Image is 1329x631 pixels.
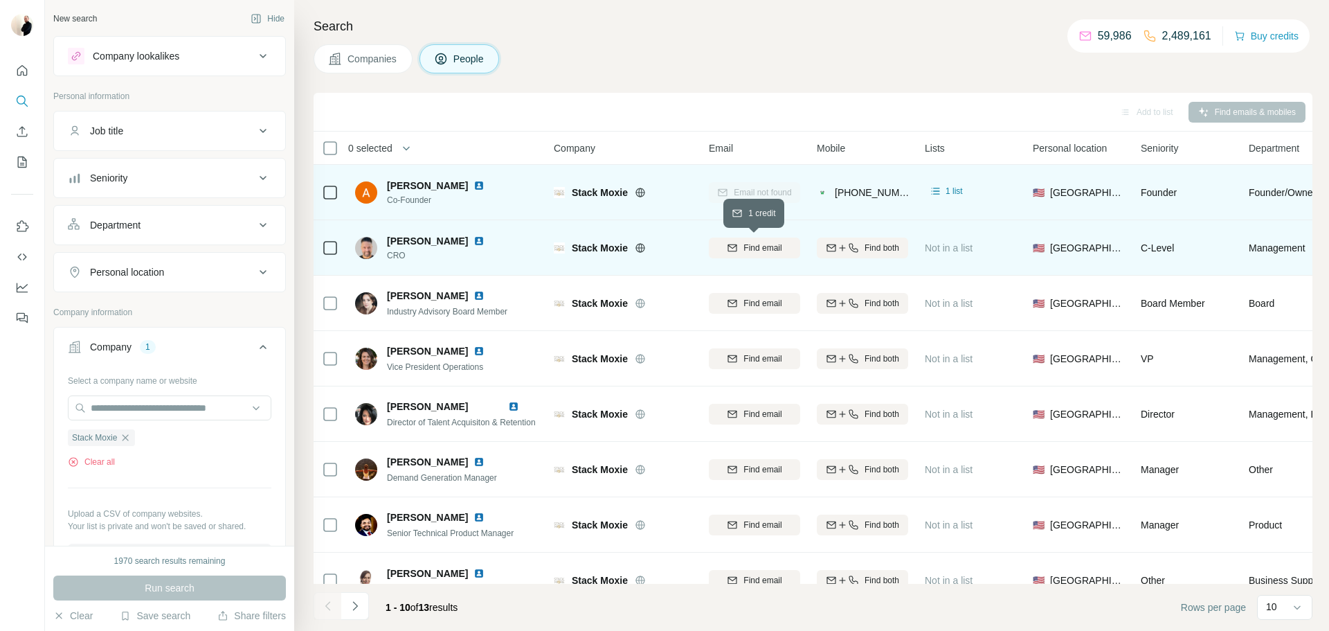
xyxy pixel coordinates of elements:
span: Stack Moxie [572,241,628,255]
span: Business Support [1249,574,1325,587]
span: Manager [1141,519,1179,531]
span: Find both [865,242,899,254]
div: Company lookalikes [93,49,179,63]
span: Company [554,141,595,155]
button: Buy credits [1234,26,1299,46]
img: Logo of Stack Moxie [554,242,565,254]
span: Director of Talent Acquisiton & Retention [387,418,536,427]
button: Feedback [11,305,33,330]
p: Personal information [53,90,286,103]
button: Upload a list of companies [68,544,271,569]
p: Company information [53,306,286,319]
span: Stack Moxie [572,186,628,199]
span: Personal location [1033,141,1107,155]
span: 🇺🇸 [1033,296,1045,310]
span: 1 list [946,185,963,197]
span: Director [1141,409,1175,420]
div: Job title [90,124,123,138]
span: Stack Moxie [572,407,628,421]
button: Use Surfe on LinkedIn [11,214,33,239]
img: LinkedIn logo [473,568,485,579]
span: Find email [743,519,781,531]
span: [GEOGRAPHIC_DATA] [1050,186,1124,199]
img: Avatar [355,403,377,425]
button: Quick start [11,58,33,83]
span: 🇺🇸 [1033,518,1045,532]
p: 59,986 [1098,28,1132,44]
button: Find both [817,348,908,369]
span: Other [1141,575,1165,586]
span: Not in a list [925,575,973,586]
button: Find both [817,238,908,258]
span: 🇺🇸 [1033,352,1045,366]
div: Department [90,218,141,232]
span: Founder [1141,187,1177,198]
span: Founder/Owner [1249,186,1316,199]
span: Companies [347,52,398,66]
span: Seniority [1141,141,1178,155]
button: Find email [709,404,800,425]
button: Find both [817,515,908,535]
div: Company [90,340,132,354]
img: Avatar [355,569,377,592]
span: Email [709,141,733,155]
span: [GEOGRAPHIC_DATA] [1050,241,1124,255]
img: LinkedIn logo [473,180,485,191]
span: 🇺🇸 [1033,574,1045,587]
span: Board Member [1141,298,1205,309]
img: provider contactout logo [817,186,828,199]
img: Logo of Stack Moxie [554,464,565,475]
span: Find both [865,297,899,310]
button: Find email [709,293,800,314]
span: Stack Moxie [572,518,628,532]
span: Other [1249,463,1273,477]
div: Select a company name or website [68,369,271,387]
span: Find email [743,297,781,310]
img: Avatar [11,14,33,36]
img: Logo of Stack Moxie [554,298,565,309]
button: Navigate to next page [341,592,369,620]
span: Not in a list [925,519,973,531]
span: 0 selected [348,141,392,155]
span: [PERSON_NAME] [387,344,468,358]
img: LinkedIn logo [473,290,485,301]
img: Avatar [355,348,377,370]
span: Find email [743,242,781,254]
span: Mobile [817,141,845,155]
span: Stack Moxie [572,463,628,477]
span: [PHONE_NUMBER] [835,187,922,198]
span: Not in a list [925,298,973,309]
button: Seniority [54,161,285,195]
span: Board [1249,296,1274,310]
div: Seniority [90,171,127,185]
span: Find email [743,574,781,587]
button: Dashboard [11,275,33,300]
span: Department [1249,141,1299,155]
div: 1 [140,341,156,353]
button: Find both [817,570,908,591]
span: 🇺🇸 [1033,463,1045,477]
span: [PERSON_NAME] [387,567,468,580]
button: Enrich CSV [11,119,33,144]
span: [GEOGRAPHIC_DATA] [1050,296,1124,310]
p: 10 [1266,600,1277,614]
span: CRO [387,249,501,262]
span: [GEOGRAPHIC_DATA] [1050,407,1124,421]
span: Manager [1141,464,1179,475]
span: Find both [865,408,899,420]
div: 1970 search results remaining [114,555,226,567]
span: [PERSON_NAME] [387,455,468,469]
span: [GEOGRAPHIC_DATA] [1050,574,1124,587]
div: Personal location [90,265,164,279]
span: C-Level [1141,242,1174,254]
button: Save search [120,609,190,623]
span: Management [1249,241,1305,255]
span: Not in a list [925,464,973,475]
span: Find both [865,463,899,476]
p: Your list is private and won't be saved or shared. [68,520,271,533]
button: My lists [11,150,33,175]
span: Find email [743,353,781,365]
button: Company1 [54,330,285,369]
span: [PERSON_NAME] [387,401,468,412]
img: LinkedIn logo [473,512,485,523]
